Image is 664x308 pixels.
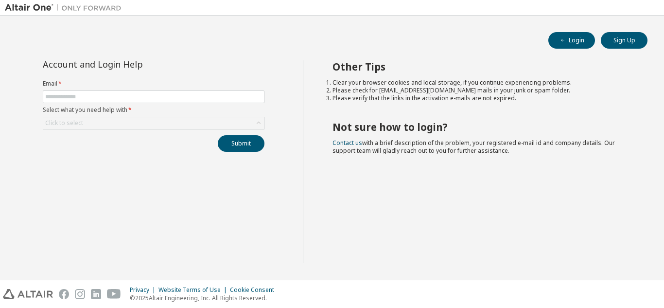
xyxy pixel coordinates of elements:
[43,60,220,68] div: Account and Login Help
[107,289,121,299] img: youtube.svg
[43,117,264,129] div: Click to select
[332,87,630,94] li: Please check for [EMAIL_ADDRESS][DOMAIN_NAME] mails in your junk or spam folder.
[332,139,362,147] a: Contact us
[332,94,630,102] li: Please verify that the links in the activation e-mails are not expired.
[43,106,264,114] label: Select what you need help with
[158,286,230,294] div: Website Terms of Use
[59,289,69,299] img: facebook.svg
[548,32,595,49] button: Login
[130,294,280,302] p: © 2025 Altair Engineering, Inc. All Rights Reserved.
[91,289,101,299] img: linkedin.svg
[43,80,264,88] label: Email
[5,3,126,13] img: Altair One
[332,121,630,133] h2: Not sure how to login?
[332,79,630,87] li: Clear your browser cookies and local storage, if you continue experiencing problems.
[601,32,647,49] button: Sign Up
[218,135,264,152] button: Submit
[130,286,158,294] div: Privacy
[75,289,85,299] img: instagram.svg
[332,60,630,73] h2: Other Tips
[230,286,280,294] div: Cookie Consent
[45,119,83,127] div: Click to select
[3,289,53,299] img: altair_logo.svg
[332,139,615,155] span: with a brief description of the problem, your registered e-mail id and company details. Our suppo...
